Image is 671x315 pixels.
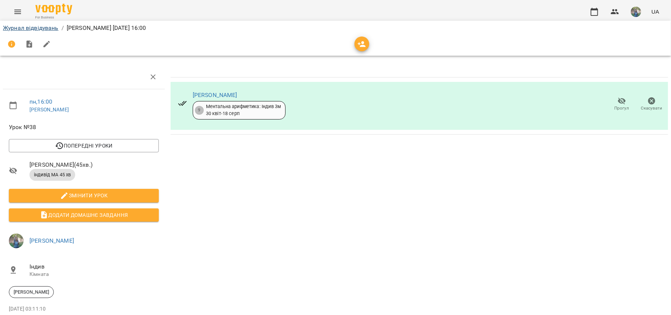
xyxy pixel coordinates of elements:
span: For Business [35,15,72,20]
li: / [62,24,64,32]
span: Прогул [615,105,629,111]
div: Ментальна арифметика: Індив 3м 30 квіт - 18 серп [206,103,281,117]
span: індивід МА 45 хв [29,172,75,178]
div: [PERSON_NAME] [9,286,54,298]
p: [DATE] 03:11:10 [9,305,159,313]
button: UA [649,5,662,18]
img: Voopty Logo [35,4,72,14]
button: Змінити урок [9,189,159,202]
span: UA [651,8,659,15]
span: Попередні уроки [15,141,153,150]
span: Індив [29,262,159,271]
button: Прогул [607,94,637,115]
p: [PERSON_NAME] [DATE] 16:00 [67,24,146,32]
a: [PERSON_NAME] [29,237,74,244]
nav: breadcrumb [3,24,668,32]
button: Menu [9,3,27,21]
img: de1e453bb906a7b44fa35c1e57b3518e.jpg [9,233,24,248]
button: Додати домашнє завдання [9,208,159,222]
img: de1e453bb906a7b44fa35c1e57b3518e.jpg [631,7,641,17]
span: Урок №38 [9,123,159,132]
button: Скасувати [637,94,667,115]
button: Попередні уроки [9,139,159,152]
span: [PERSON_NAME] [9,289,53,295]
span: Додати домашнє завдання [15,211,153,219]
span: Змінити урок [15,191,153,200]
span: [PERSON_NAME] ( 45 хв. ) [29,160,159,169]
a: [PERSON_NAME] [193,91,237,98]
p: Кімната [29,271,159,278]
div: 9 [195,106,204,115]
span: Скасувати [641,105,663,111]
a: Журнал відвідувань [3,24,59,31]
a: [PERSON_NAME] [29,107,69,112]
a: пн , 16:00 [29,98,52,105]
